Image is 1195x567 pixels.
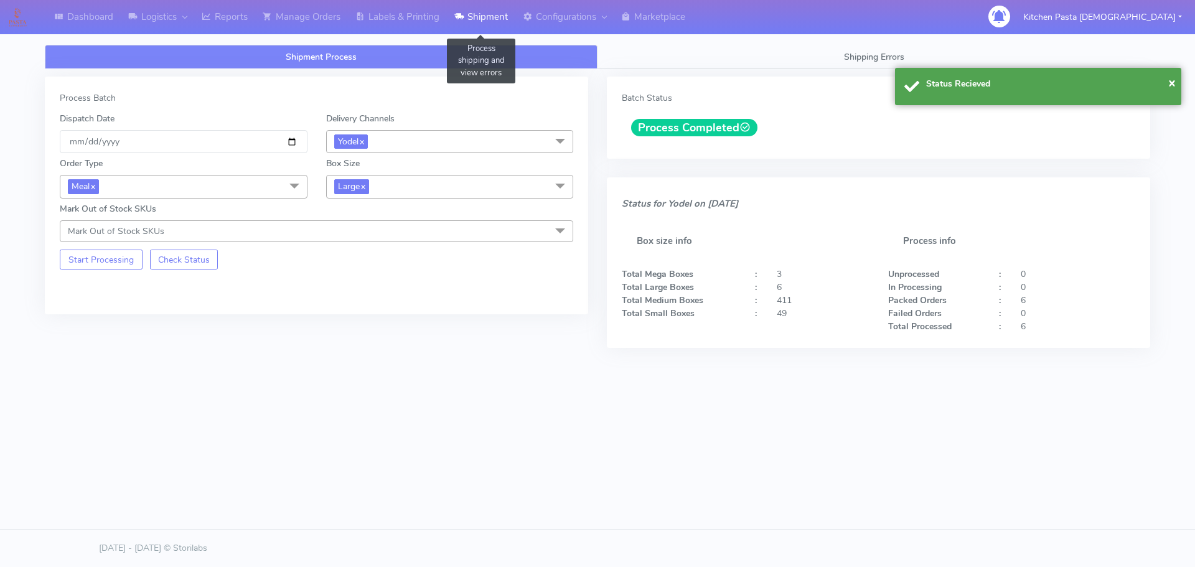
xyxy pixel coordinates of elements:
[68,179,99,194] span: Meal
[888,221,1136,261] h5: Process info
[1011,294,1145,307] div: 6
[888,281,942,293] strong: In Processing
[622,221,869,261] h5: Box size info
[150,250,218,269] button: Check Status
[999,307,1001,319] strong: :
[60,157,103,170] label: Order Type
[888,321,952,332] strong: Total Processed
[999,268,1001,280] strong: :
[999,281,1001,293] strong: :
[68,225,164,237] span: Mark Out of Stock SKUs
[622,268,693,280] strong: Total Mega Boxes
[622,91,1135,105] div: Batch Status
[360,179,365,192] a: x
[60,91,573,105] div: Process Batch
[622,281,694,293] strong: Total Large Boxes
[358,134,364,148] a: x
[999,294,1001,306] strong: :
[334,134,368,149] span: Yodel
[286,51,357,63] span: Shipment Process
[1168,74,1176,91] span: ×
[1011,268,1145,281] div: 0
[622,294,703,306] strong: Total Medium Boxes
[767,268,878,281] div: 3
[844,51,904,63] span: Shipping Errors
[888,294,947,306] strong: Packed Orders
[926,77,1173,90] div: Status Recieved
[60,112,115,125] label: Dispatch Date
[767,294,878,307] div: 411
[767,281,878,294] div: 6
[755,294,757,306] strong: :
[999,321,1001,332] strong: :
[1011,307,1145,320] div: 0
[622,307,695,319] strong: Total Small Boxes
[631,119,757,136] span: Process Completed
[755,281,757,293] strong: :
[622,197,738,210] i: Status for Yodel on [DATE]
[755,307,757,319] strong: :
[60,250,143,269] button: Start Processing
[888,307,942,319] strong: Failed Orders
[1011,281,1145,294] div: 0
[326,112,395,125] label: Delivery Channels
[334,179,369,194] span: Large
[90,179,95,192] a: x
[767,307,878,320] div: 49
[326,157,360,170] label: Box Size
[1011,320,1145,333] div: 6
[1014,4,1191,30] button: Kitchen Pasta [DEMOGRAPHIC_DATA]
[60,202,156,215] label: Mark Out of Stock SKUs
[888,268,939,280] strong: Unprocessed
[45,45,1150,69] ul: Tabs
[1168,73,1176,92] button: Close
[755,268,757,280] strong: :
